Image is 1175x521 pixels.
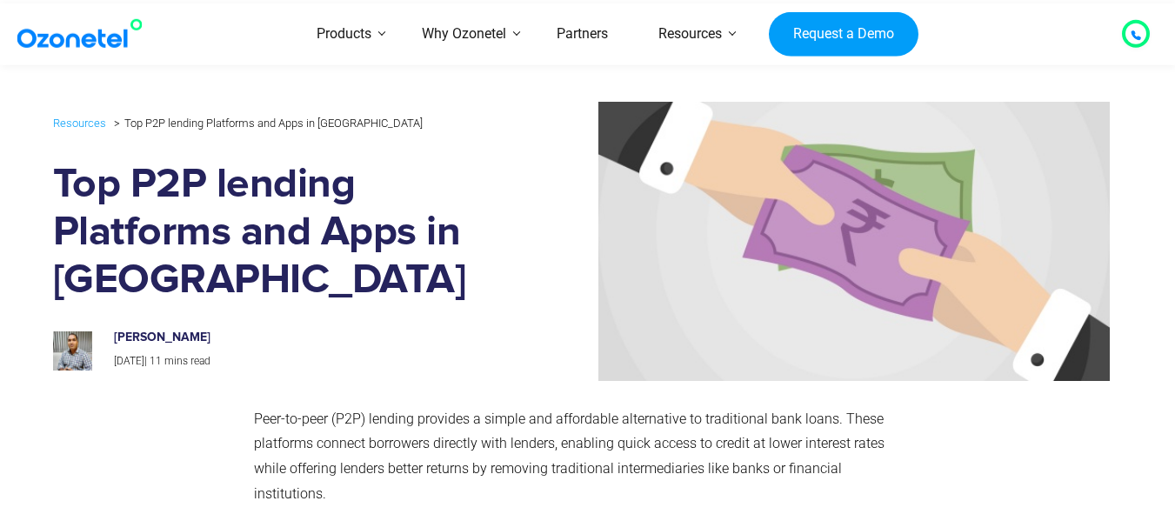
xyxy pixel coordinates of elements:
span: Peer-to-peer (P2P) lending provides a simple and affordable alternative to traditional bank loans... [254,411,885,502]
h1: Top P2P lending Platforms and Apps in [GEOGRAPHIC_DATA] [53,161,499,304]
h6: [PERSON_NAME] [114,331,481,345]
img: prashanth-kancherla_avatar-200x200.jpeg [53,331,92,371]
span: mins read [164,355,210,367]
a: Resources [633,3,747,65]
a: Request a Demo [769,11,918,57]
li: Top P2P lending Platforms and Apps in [GEOGRAPHIC_DATA] [110,112,423,134]
a: Products [291,3,397,65]
a: Why Ozonetel [397,3,531,65]
span: 11 [150,355,162,367]
span: [DATE] [114,355,144,367]
img: peer-to-peer lending platforms [511,102,1110,380]
a: Resources [53,113,106,133]
a: Partners [531,3,633,65]
p: | [114,352,481,371]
